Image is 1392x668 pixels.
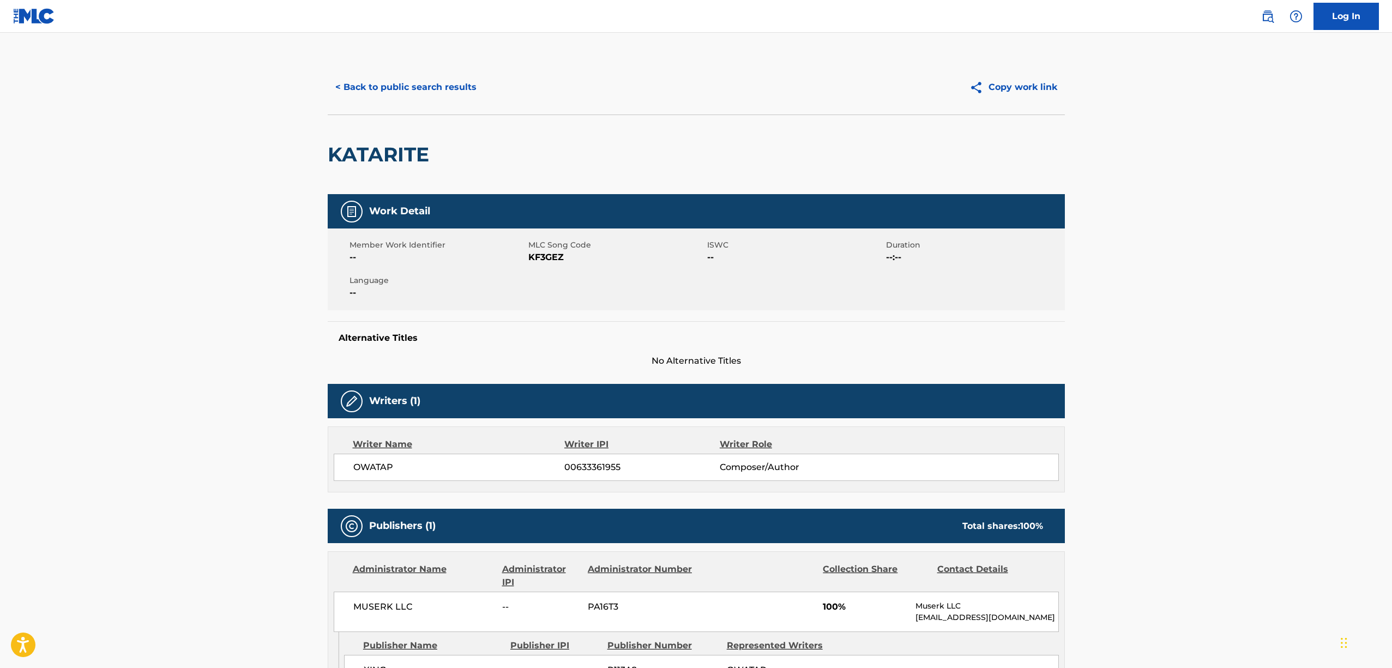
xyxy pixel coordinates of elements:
[349,275,526,286] span: Language
[1337,616,1392,668] iframe: Chat Widget
[969,81,989,94] img: Copy work link
[349,251,526,264] span: --
[886,239,1062,251] span: Duration
[328,354,1065,368] span: No Alternative Titles
[510,639,599,652] div: Publisher IPI
[528,251,704,264] span: KF3GEZ
[588,563,694,589] div: Administrator Number
[886,251,1062,264] span: --:--
[1257,5,1279,27] a: Public Search
[353,438,565,451] div: Writer Name
[328,142,435,167] h2: KATARITE
[353,563,494,589] div: Administrator Name
[353,600,495,613] span: MUSERK LLC
[823,600,907,613] span: 100%
[345,520,358,533] img: Publishers
[349,239,526,251] span: Member Work Identifier
[962,74,1065,101] button: Copy work link
[707,239,883,251] span: ISWC
[962,520,1043,533] div: Total shares:
[369,395,420,407] h5: Writers (1)
[564,461,719,474] span: 00633361955
[353,461,565,474] span: OWATAP
[564,438,720,451] div: Writer IPI
[345,205,358,218] img: Work Detail
[339,333,1054,344] h5: Alternative Titles
[1289,10,1303,23] img: help
[349,286,526,299] span: --
[823,563,929,589] div: Collection Share
[528,239,704,251] span: MLC Song Code
[915,600,1058,612] p: Muserk LLC
[13,8,55,24] img: MLC Logo
[328,74,484,101] button: < Back to public search results
[1313,3,1379,30] a: Log In
[345,395,358,408] img: Writers
[1261,10,1274,23] img: search
[363,639,502,652] div: Publisher Name
[727,639,838,652] div: Represented Writers
[502,600,580,613] span: --
[369,205,430,218] h5: Work Detail
[369,520,436,532] h5: Publishers (1)
[1341,627,1347,659] div: Drag
[502,563,580,589] div: Administrator IPI
[720,438,861,451] div: Writer Role
[720,461,861,474] span: Composer/Author
[915,612,1058,623] p: [EMAIL_ADDRESS][DOMAIN_NAME]
[937,563,1043,589] div: Contact Details
[588,600,694,613] span: PA16T3
[707,251,883,264] span: --
[1285,5,1307,27] div: Help
[607,639,719,652] div: Publisher Number
[1020,521,1043,531] span: 100 %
